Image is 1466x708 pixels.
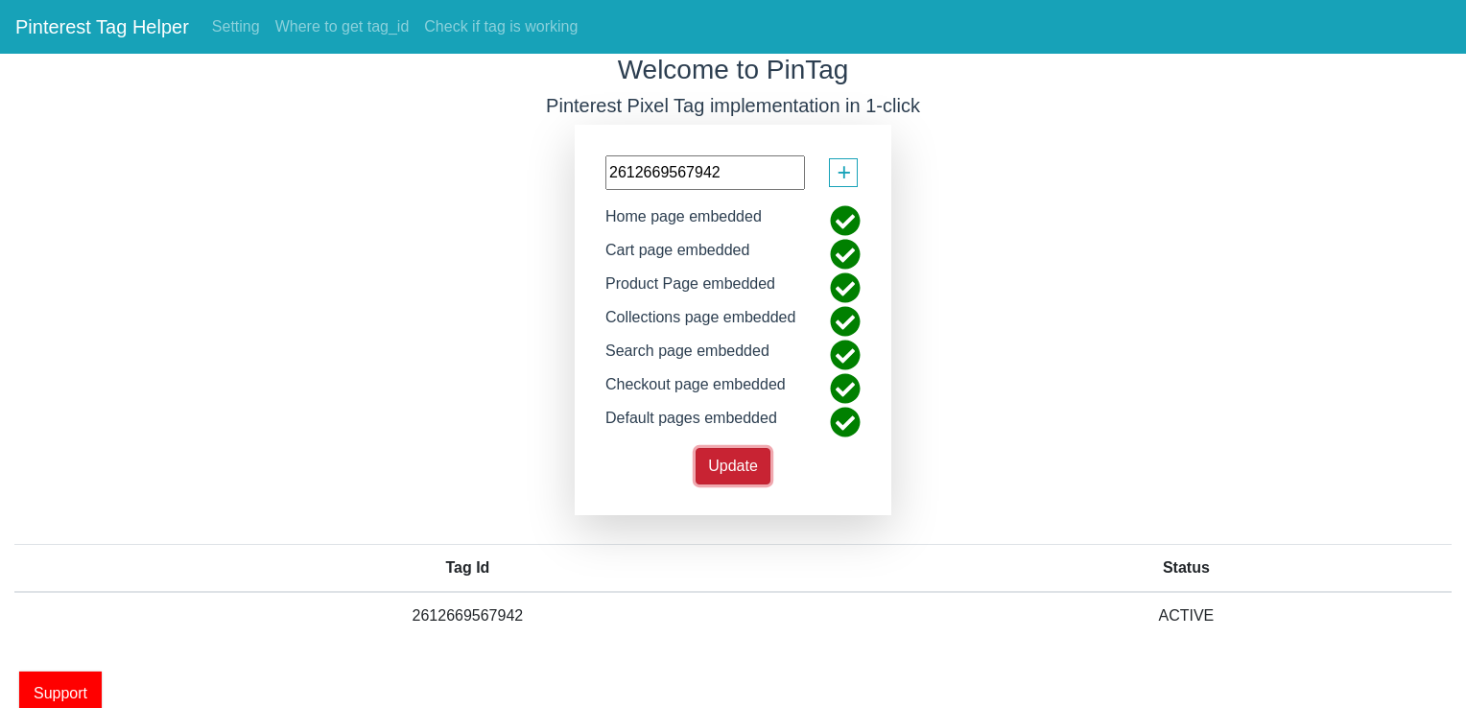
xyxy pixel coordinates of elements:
th: Status [921,544,1452,592]
th: Tag Id [14,544,921,592]
div: Checkout page embedded [591,373,800,407]
div: Collections page embedded [591,306,810,340]
a: Setting [204,8,268,46]
a: Pinterest Tag Helper [15,8,189,46]
div: Default pages embedded [591,407,792,440]
span: Update [708,458,758,474]
div: Home page embedded [591,205,776,239]
div: Cart page embedded [591,239,764,272]
td: 2612669567942 [14,592,921,639]
a: Check if tag is working [416,8,585,46]
button: Update [696,448,770,484]
span: + [837,154,851,191]
td: ACTIVE [921,592,1452,639]
div: Search page embedded [591,340,784,373]
div: Product Page embedded [591,272,790,306]
input: paste your tag id here [605,155,805,190]
a: Where to get tag_id [268,8,417,46]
